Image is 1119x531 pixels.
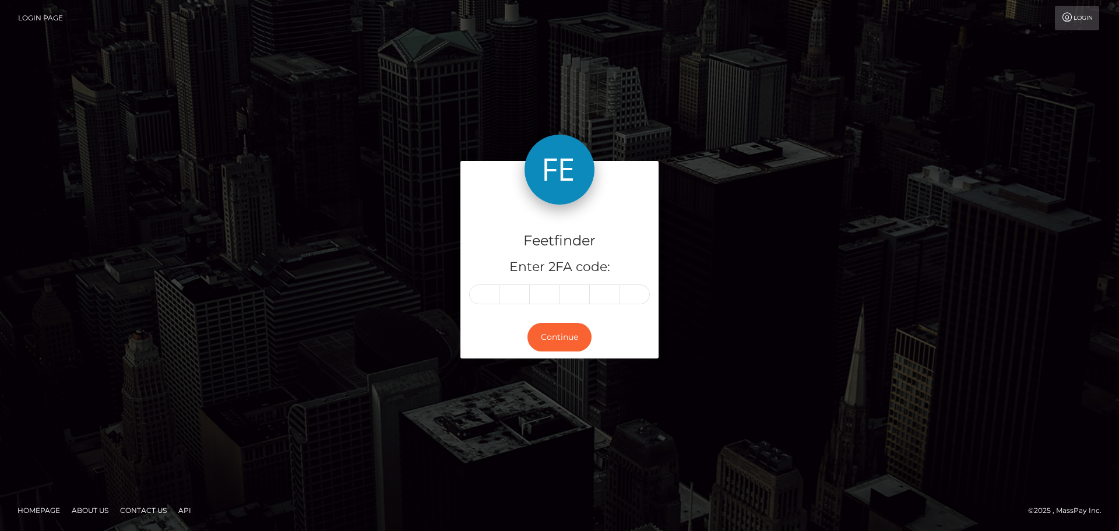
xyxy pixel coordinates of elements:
[18,6,63,30] a: Login Page
[469,231,650,251] h4: Feetfinder
[13,501,65,519] a: Homepage
[1055,6,1099,30] a: Login
[174,501,196,519] a: API
[115,501,171,519] a: Contact Us
[527,323,592,351] button: Continue
[67,501,113,519] a: About Us
[1028,504,1110,517] div: © 2025 , MassPay Inc.
[525,135,594,205] img: Feetfinder
[469,258,650,276] h5: Enter 2FA code:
